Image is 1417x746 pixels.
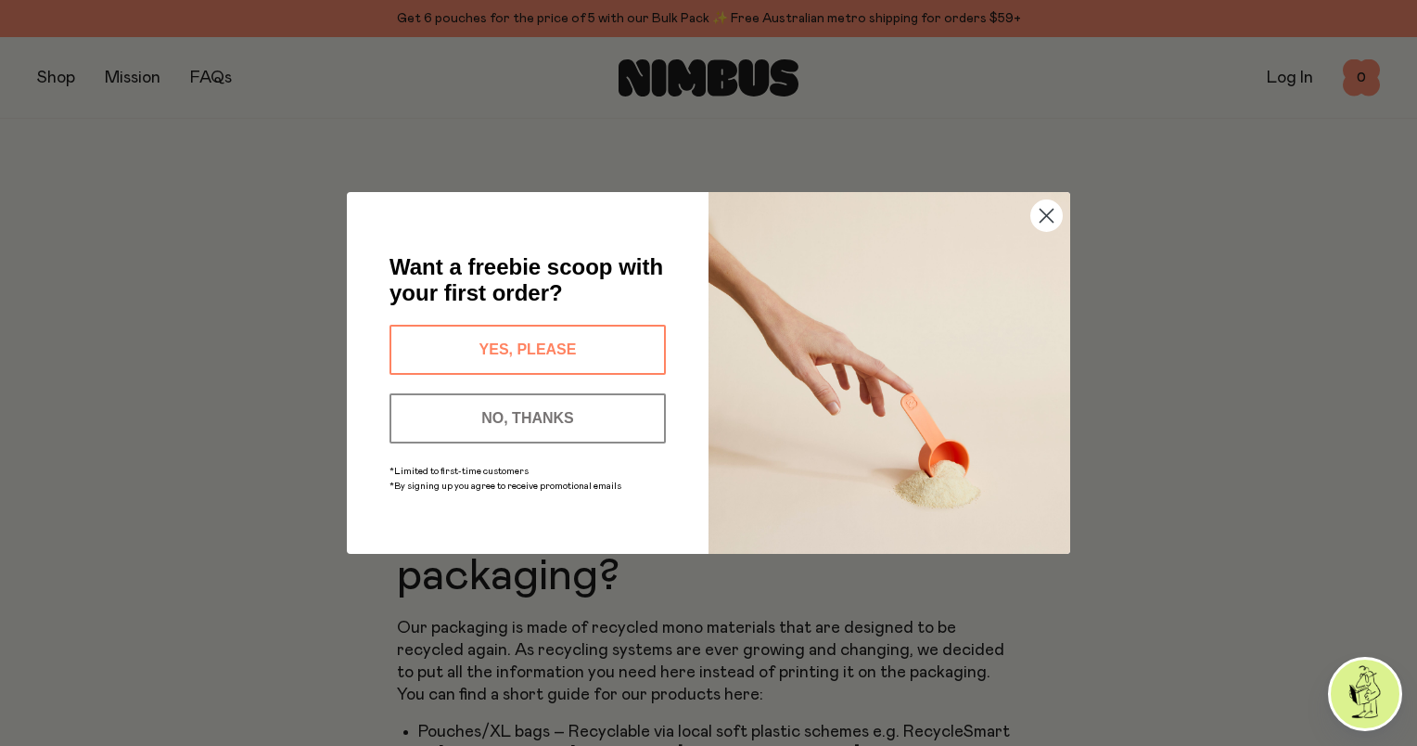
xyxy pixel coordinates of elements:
[389,325,666,375] button: YES, PLEASE
[389,482,621,491] span: *By signing up you agree to receive promotional emails
[1331,660,1399,728] img: agent
[389,393,666,444] button: NO, THANKS
[389,467,529,476] span: *Limited to first-time customers
[1030,199,1063,232] button: Close dialog
[708,192,1070,554] img: c0d45117-8e62-4a02-9742-374a5db49d45.jpeg
[389,254,663,305] span: Want a freebie scoop with your first order?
